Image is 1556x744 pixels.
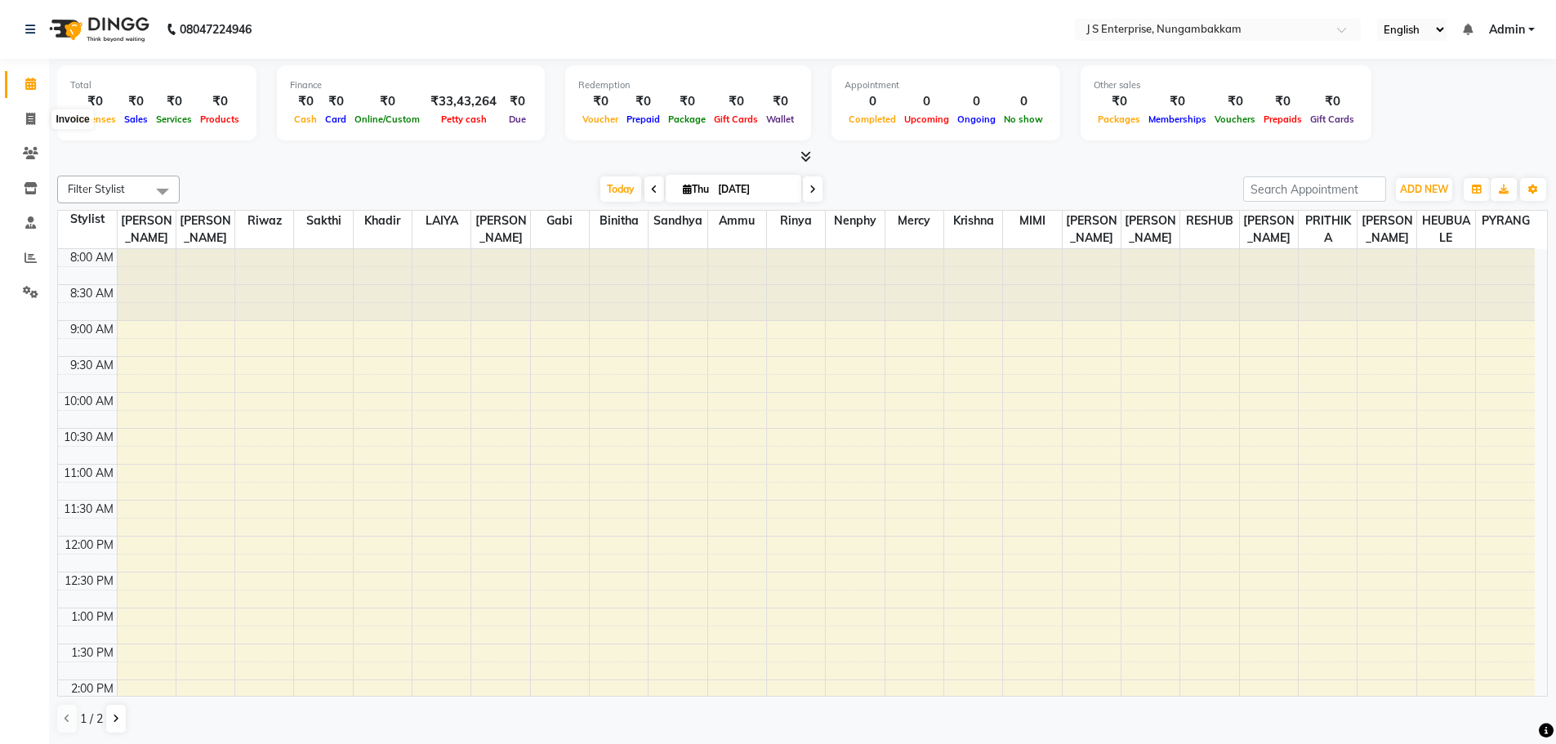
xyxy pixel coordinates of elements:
div: Total [70,78,243,92]
span: Due [505,114,530,125]
div: ₹0 [578,92,622,111]
div: ₹0 [622,92,664,111]
div: 11:00 AM [60,465,117,482]
div: ₹0 [196,92,243,111]
div: 1:30 PM [68,644,117,662]
span: Gift Cards [710,114,762,125]
div: 0 [1000,92,1047,111]
span: Filter Stylist [68,182,125,195]
div: Other sales [1094,78,1358,92]
span: Online/Custom [350,114,424,125]
span: Products [196,114,243,125]
span: binitha [590,211,648,231]
div: Stylist [58,211,117,228]
span: Wallet [762,114,798,125]
span: HEUBUALE [1417,211,1475,248]
span: MIMI [1003,211,1061,231]
span: Prepaids [1260,114,1306,125]
span: No show [1000,114,1047,125]
span: [PERSON_NAME] [1063,211,1121,248]
span: Memberships [1144,114,1210,125]
span: rinya [767,211,825,231]
span: Vouchers [1210,114,1260,125]
span: [PERSON_NAME] [1240,211,1298,248]
div: ₹0 [1094,92,1144,111]
img: logo [42,7,154,52]
div: ₹0 [1210,92,1260,111]
div: ₹0 [762,92,798,111]
div: ₹0 [664,92,710,111]
div: 9:00 AM [67,321,117,338]
div: ₹0 [70,92,120,111]
div: ₹0 [1144,92,1210,111]
span: Card [321,114,350,125]
span: sandhya [649,211,707,231]
div: ₹0 [1306,92,1358,111]
span: [PERSON_NAME] [471,211,529,248]
span: riwaz [235,211,293,231]
span: Completed [845,114,900,125]
span: Ongoing [953,114,1000,125]
div: Finance [290,78,532,92]
div: 0 [845,92,900,111]
span: ammu [708,211,766,231]
span: Voucher [578,114,622,125]
span: ADD NEW [1400,183,1448,195]
div: ₹0 [120,92,152,111]
span: krishna [944,211,1002,231]
div: 11:30 AM [60,501,117,518]
div: ₹0 [290,92,321,111]
span: nenphy [826,211,884,231]
span: 1 / 2 [80,711,103,728]
span: Packages [1094,114,1144,125]
span: sakthi [294,211,352,231]
span: Sales [120,114,152,125]
button: ADD NEW [1396,178,1452,201]
span: Petty cash [437,114,491,125]
span: Services [152,114,196,125]
span: RESHUB [1180,211,1238,231]
span: khadir [354,211,412,231]
span: Prepaid [622,114,664,125]
div: ₹0 [1260,92,1306,111]
div: ₹0 [321,92,350,111]
div: Appointment [845,78,1047,92]
span: LAIYA [412,211,470,231]
div: ₹0 [503,92,532,111]
span: Today [600,176,641,202]
span: PYRANG [1476,211,1535,231]
div: 2:00 PM [68,680,117,697]
span: [PERSON_NAME] [118,211,176,248]
div: 8:00 AM [67,249,117,266]
div: Redemption [578,78,798,92]
b: 08047224946 [180,7,252,52]
div: 0 [953,92,1000,111]
div: 12:30 PM [61,572,117,590]
div: 10:00 AM [60,393,117,410]
span: [PERSON_NAME] [1358,211,1416,248]
div: 1:00 PM [68,608,117,626]
span: Admin [1489,21,1525,38]
span: Thu [679,183,713,195]
div: ₹0 [350,92,424,111]
input: 2025-09-04 [713,177,795,202]
span: Cash [290,114,321,125]
div: ₹33,43,264 [424,92,503,111]
div: 0 [900,92,953,111]
div: 8:30 AM [67,285,117,302]
span: Gift Cards [1306,114,1358,125]
div: 10:30 AM [60,429,117,446]
div: 12:00 PM [61,537,117,554]
span: Package [664,114,710,125]
span: [PERSON_NAME] [176,211,234,248]
span: Upcoming [900,114,953,125]
span: PRITHIKA [1299,211,1357,248]
div: ₹0 [152,92,196,111]
input: Search Appointment [1243,176,1386,202]
div: Invoice [51,109,93,129]
span: gabi [531,211,589,231]
span: mercy [885,211,943,231]
div: ₹0 [710,92,762,111]
span: [PERSON_NAME] [1121,211,1179,248]
div: 9:30 AM [67,357,117,374]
